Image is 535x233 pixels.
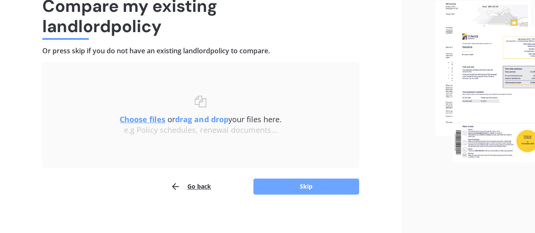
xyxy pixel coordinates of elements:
img: files.webp [435,1,535,162]
u: Choose files [120,114,165,124]
button: Go back [170,178,211,195]
h4: Or press skip if you do not have an existing landlord policy to compare. [42,47,359,55]
b: drag and drop [175,114,228,124]
span: or your files here. [120,114,281,124]
button: Skip [253,178,359,195]
div: e.g Policy schedules, renewal documents... [59,126,342,135]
